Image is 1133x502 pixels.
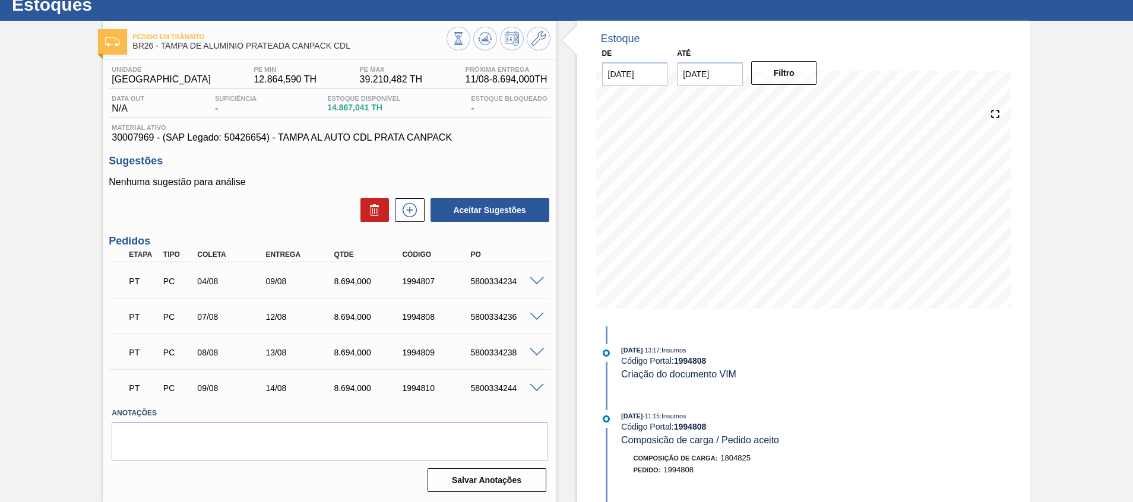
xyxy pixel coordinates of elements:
span: 11/08 - 8.694,000 TH [466,74,547,85]
span: - 11:15 [643,413,660,420]
span: BR26 - TAMPA DE ALUMÍNIO PRATEADA CANPACK CDL [132,42,446,50]
div: Código [399,250,476,259]
div: Código Portal: [621,356,903,366]
div: 07/08/2025 [194,312,271,322]
label: Até [677,49,691,58]
div: 09/08/2025 [262,277,339,286]
span: Pedido em Trânsito [132,33,446,40]
div: Pedido de Compra [160,348,196,357]
div: N/A [109,95,147,114]
span: PE MAX [359,66,422,73]
button: Aceitar Sugestões [431,198,549,222]
span: Estoque Disponível [327,95,400,102]
div: Entrega [262,250,339,259]
span: Material ativo [112,124,547,131]
div: Tipo [160,250,196,259]
div: Nova sugestão [389,198,425,222]
button: Visão Geral dos Estoques [447,27,470,50]
div: Qtde [331,250,407,259]
div: 5800334236 [467,312,544,322]
div: 1994807 [399,277,476,286]
div: 8.694,000 [331,348,407,357]
div: Estoque [601,33,640,45]
span: Estoque Bloqueado [471,95,547,102]
span: 1994808 [663,465,694,474]
span: [GEOGRAPHIC_DATA] [112,74,211,85]
div: - [468,95,550,114]
span: - 13:17 [643,347,660,354]
span: [DATE] [621,347,643,354]
div: 5800334234 [467,277,544,286]
strong: 1994808 [674,356,707,366]
span: 12.864,590 TH [254,74,317,85]
div: Pedido em Trânsito [126,375,162,401]
span: Suficiência [215,95,257,102]
p: PT [129,312,159,322]
span: Unidade [112,66,211,73]
div: 08/08/2025 [194,348,271,357]
div: Pedido em Trânsito [126,268,162,294]
div: - [212,95,259,114]
div: 5800334244 [467,383,544,393]
div: Pedido em Trânsito [126,339,162,366]
p: Nenhuma sugestão para análise [109,177,550,188]
span: PE MIN [254,66,317,73]
p: PT [129,383,159,393]
span: Pedido : [634,466,661,474]
span: Próxima Entrega [466,66,547,73]
div: Pedido de Compra [160,383,196,393]
button: Salvar Anotações [428,468,546,492]
input: dd/mm/yyyy [602,62,668,86]
div: Coleta [194,250,271,259]
button: Ir ao Master Data / Geral [527,27,550,50]
div: Código Portal: [621,422,903,431]
img: atual [603,415,610,422]
h3: Sugestões [109,155,550,167]
span: 39.210,482 TH [359,74,422,85]
div: 13/08/2025 [262,348,339,357]
input: dd/mm/yyyy [677,62,743,86]
span: [DATE] [621,412,643,420]
span: Composição de Carga : [634,455,718,462]
img: Ícone [105,37,120,46]
div: Pedido de Compra [160,312,196,322]
div: Excluir Sugestões [355,198,389,222]
div: Pedido em Trânsito [126,304,162,330]
div: 09/08/2025 [194,383,271,393]
div: 5800334238 [467,348,544,357]
strong: 1994808 [674,422,707,431]
div: 1994810 [399,383,476,393]
div: 1994809 [399,348,476,357]
button: Filtro [751,61,817,85]
div: Aceitar Sugestões [425,197,550,223]
span: 30007969 - (SAP Legado: 50426654) - TAMPA AL AUTO CDL PRATA CANPACK [112,132,547,143]
label: Anotações [112,405,547,422]
span: Composicão de carga / Pedido aceito [621,435,779,445]
div: 14/08/2025 [262,383,339,393]
div: Pedido de Compra [160,277,196,286]
div: 04/08/2025 [194,277,271,286]
div: Etapa [126,250,162,259]
label: De [602,49,612,58]
div: 1994808 [399,312,476,322]
span: 14.867,041 TH [327,103,400,112]
img: atual [603,350,610,357]
h3: Pedidos [109,235,550,247]
div: 8.694,000 [331,312,407,322]
span: Criação do documento VIM [621,369,736,379]
button: Programar Estoque [500,27,524,50]
button: Atualizar Gráfico [473,27,497,50]
div: 8.694,000 [331,383,407,393]
span: Data out [112,95,144,102]
span: : Insumos [660,412,686,420]
div: 8.694,000 [331,277,407,286]
span: 1804825 [720,453,751,462]
div: 12/08/2025 [262,312,339,322]
p: PT [129,277,159,286]
p: PT [129,348,159,357]
div: PO [467,250,544,259]
span: : Insumos [660,347,686,354]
